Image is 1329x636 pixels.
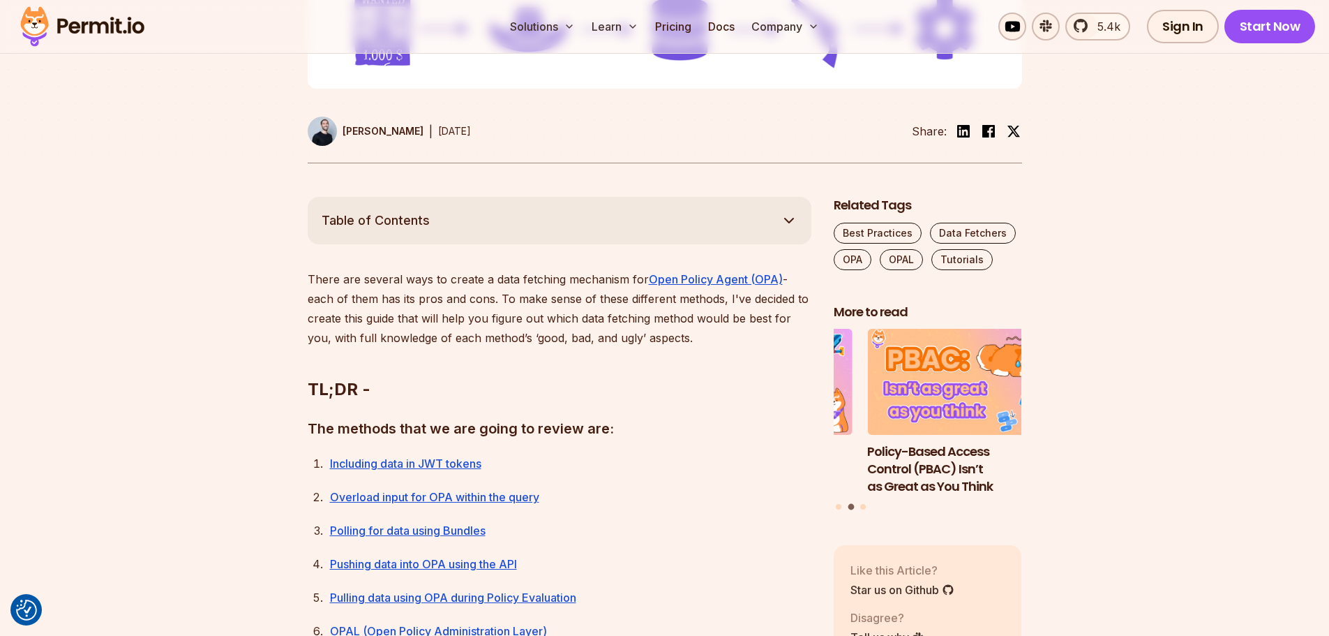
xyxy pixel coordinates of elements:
[867,329,1056,495] a: Policy-Based Access Control (PBAC) Isn’t as Great as You ThinkPolicy-Based Access Control (PBAC) ...
[850,582,954,598] a: Star us on Github
[1065,13,1130,40] a: 5.4k
[860,504,866,510] button: Go to slide 3
[834,249,871,270] a: OPA
[322,211,430,230] span: Table of Contents
[16,600,37,621] button: Consent Preferences
[664,443,853,495] h3: How to Use JWTs for Authorization: Best Practices and Common Mistakes
[980,123,997,140] img: facebook
[1147,10,1219,43] a: Sign In
[930,223,1016,244] a: Data Fetchers
[343,124,423,138] p: [PERSON_NAME]
[586,13,644,40] button: Learn
[16,600,37,621] img: Revisit consent button
[504,13,580,40] button: Solutions
[955,123,972,140] img: linkedin
[931,249,993,270] a: Tutorials
[429,123,433,140] div: |
[703,13,740,40] a: Docs
[330,591,576,605] a: Pulling data using OPA during Policy Evaluation
[1089,18,1120,35] span: 5.4k
[308,117,337,146] img: Oded Ben David
[330,524,486,538] a: Polling for data using Bundles
[1224,10,1316,43] a: Start Now
[664,329,853,495] li: 1 of 3
[834,304,1022,321] h2: More to read
[308,197,811,244] button: Table of Contents
[834,223,922,244] a: Best Practices
[850,562,954,579] p: Like this Article?
[308,323,811,401] h2: TL;DR -
[746,13,825,40] button: Company
[850,609,924,626] p: Disagree?
[834,329,1022,512] div: Posts
[308,269,811,348] p: There are several ways to create a data fetching mechanism for - each of them has its pros and co...
[867,329,1056,435] img: Policy-Based Access Control (PBAC) Isn’t as Great as You Think
[650,13,697,40] a: Pricing
[438,125,471,137] time: [DATE]
[308,117,423,146] a: [PERSON_NAME]
[649,272,783,286] a: Open Policy Agent (OPA)
[14,3,151,50] img: Permit logo
[330,457,481,471] a: Including data in JWT tokens
[330,557,517,571] a: Pushing data into OPA using the API
[330,490,539,504] a: Overload input for OPA within the query
[880,249,923,270] a: OPAL
[912,123,947,140] li: Share:
[1007,124,1021,138] img: twitter
[867,443,1056,495] h3: Policy-Based Access Control (PBAC) Isn’t as Great as You Think
[836,504,841,510] button: Go to slide 1
[308,417,811,440] h3: The methods that we are going to review are:
[867,329,1056,495] li: 2 of 3
[848,504,854,510] button: Go to slide 2
[834,197,1022,214] h2: Related Tags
